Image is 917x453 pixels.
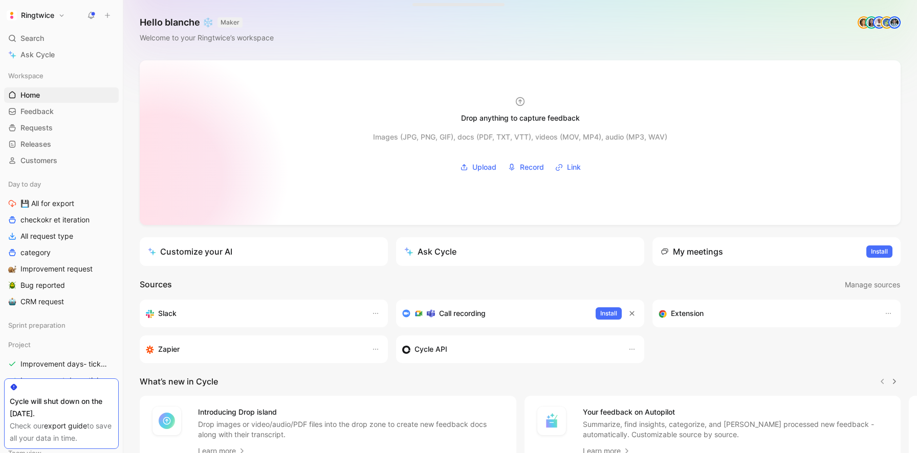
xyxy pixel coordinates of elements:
div: Sprint preparation [4,318,119,336]
img: 🐌 [8,265,16,273]
div: Images (JPG, PNG, GIF), docs (PDF, TXT, VTT), videos (MOV, MP4), audio (MP3, WAV) [373,131,667,143]
span: All request type [20,231,73,241]
a: export guide [44,421,87,430]
span: Day to day [8,179,41,189]
img: avatar [866,17,877,28]
h2: What’s new in Cycle [140,375,218,388]
div: Workspace [4,68,119,83]
div: Record & transcribe meetings from Zoom, Meet & Teams. [402,307,587,320]
span: Ask Cycle [20,49,55,61]
h3: Cycle API [414,343,447,355]
span: 💾 All for export [20,198,74,209]
button: Link [552,160,584,175]
button: Upload [456,160,500,175]
img: avatar [859,17,869,28]
div: Project [4,337,119,352]
span: Improvement days- tickets ready- React [20,359,108,369]
div: Sync customers & send feedback from custom sources. Get inspired by our favorite use case [402,343,618,355]
a: Feedback [4,104,119,119]
button: 🐌 [6,263,18,275]
span: Upload [472,161,496,173]
span: Workspace [8,71,43,81]
span: Project [8,339,31,350]
h2: Sources [140,278,172,291]
span: Improvement request [20,264,93,274]
button: 🪲 [6,279,18,291]
span: checkokr et iteration [20,215,90,225]
span: Link [567,161,581,173]
div: Ask Cycle [404,245,456,258]
img: avatar [889,17,900,28]
span: Bug reported [20,280,65,290]
div: Cycle will shut down on the [DATE]. [10,395,113,420]
div: Drop anything to capture feedback [461,112,580,124]
p: Summarize, find insights, categorize, and [PERSON_NAME] processed new feedback - automatically. C... [583,419,889,440]
div: My meetings [661,245,723,258]
div: Search [4,31,119,46]
span: Record [520,161,544,173]
h3: Call recording [439,307,486,320]
h1: Ringtwice [21,11,54,20]
div: Day to day💾 All for exportcheckokr et iterationAll request typecategory🐌Improvement request🪲Bug r... [4,176,119,309]
img: 🪲 [8,281,16,289]
a: 💾 All for export [4,196,119,211]
h3: Extension [671,307,704,320]
a: Customize your AI [140,237,388,266]
a: 🤖CRM request [4,294,119,309]
div: Customize your AI [148,245,232,258]
a: All request type [4,229,119,244]
span: Install [600,308,617,319]
div: Capture feedback from anywhere on the web [659,307,874,320]
img: avatar [874,17,884,28]
span: Search [20,32,44,44]
button: Install [596,307,622,320]
div: Check our to save all your data in time. [10,420,113,444]
button: Install [866,245,892,258]
button: Manage sources [844,278,901,291]
p: Drop images or video/audio/PDF files into the drop zone to create new feedback docs along with th... [198,419,504,440]
span: Customers [20,155,57,166]
span: Home [20,90,40,100]
div: Welcome to your Ringtwice’s workspace [140,32,274,44]
button: Record [504,160,548,175]
span: Manage sources [845,279,900,291]
img: Ringtwice [7,10,17,20]
div: Sprint preparation [4,318,119,333]
div: Capture feedback from thousands of sources with Zapier (survey results, recordings, sheets, etc). [146,343,361,355]
span: Feedback [20,106,54,117]
div: ProjectImprovement days- tickets ready- ReactImprovement days- tickets ready- backendImprovement ... [4,337,119,437]
h4: Your feedback on Autopilot [583,406,889,418]
a: 🐌Improvement request [4,261,119,277]
div: Sync your customers, send feedback and get updates in Slack [146,307,361,320]
a: checkokr et iteration [4,212,119,228]
a: 🪲Bug reported [4,278,119,293]
a: Requests [4,120,119,135]
span: category [20,247,51,258]
div: Day to day [4,176,119,192]
img: 🤖 [8,298,16,306]
a: Releases [4,137,119,152]
img: avatar [882,17,892,28]
a: Customers [4,153,119,168]
button: Ask Cycle [396,237,644,266]
button: RingtwiceRingtwice [4,8,68,22]
span: Sprint preparation [8,320,65,330]
a: Ask Cycle [4,47,119,62]
h1: Hello blanche ❄️ [140,16,274,29]
h4: Introducing Drop island [198,406,504,418]
a: Improvement days- tickets ready- backend [4,373,119,388]
span: Requests [20,123,53,133]
h3: Slack [158,307,177,320]
a: category [4,245,119,260]
a: Improvement days- tickets ready- React [4,356,119,372]
span: CRM request [20,297,64,307]
a: Home [4,87,119,103]
h3: Zapier [158,343,180,355]
span: Improvement days- tickets ready- backend [20,375,108,386]
button: 🤖 [6,296,18,308]
span: Install [871,246,888,257]
span: Releases [20,139,51,149]
button: MAKER [217,17,243,28]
